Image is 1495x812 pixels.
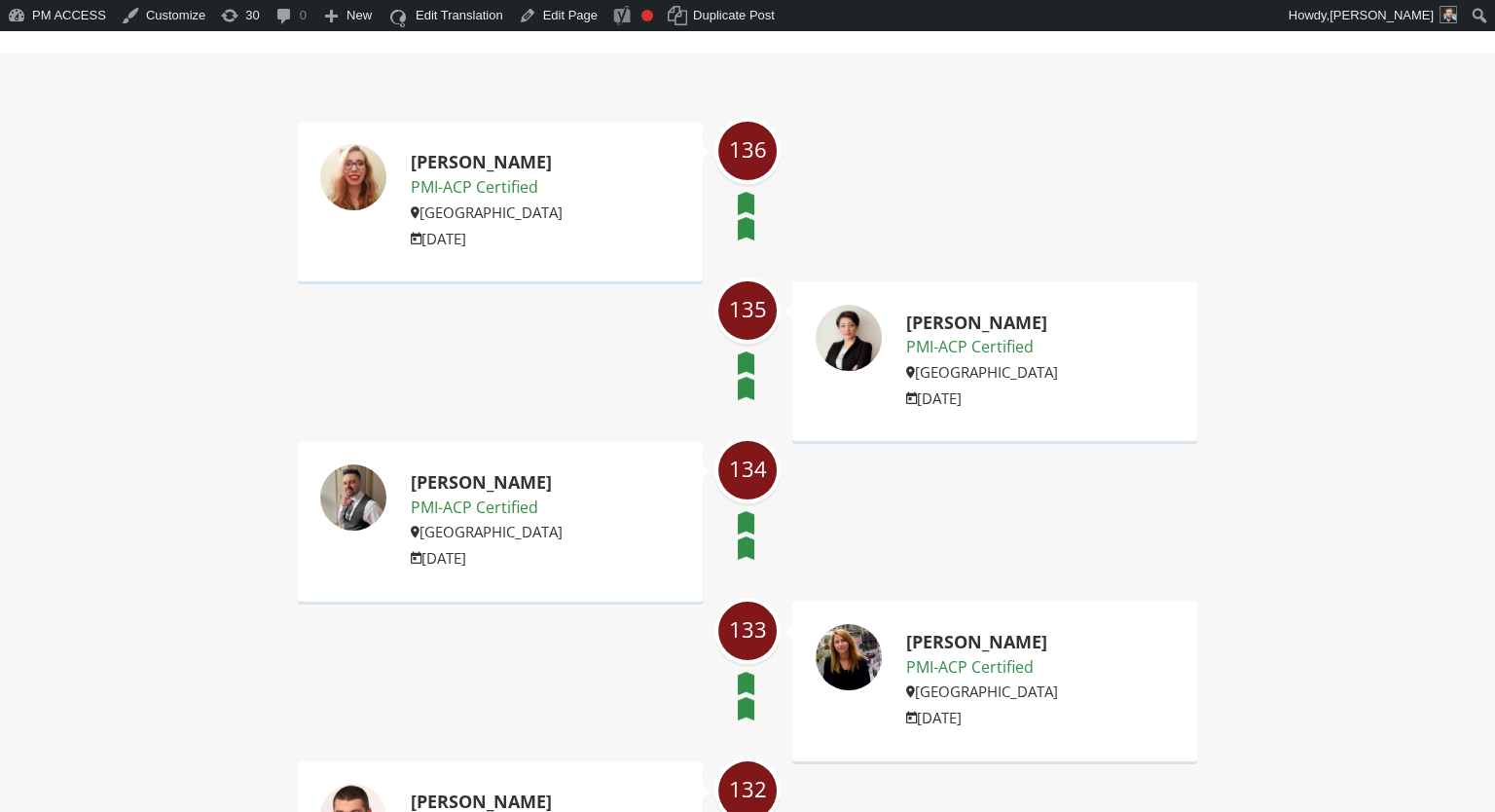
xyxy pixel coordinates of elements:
[906,314,1058,333] h2: [PERSON_NAME]
[906,706,1058,729] p: [DATE]
[411,496,563,521] p: PMI-ACP Certified
[411,227,563,250] p: [DATE]
[718,777,777,801] span: 132
[1330,8,1434,22] span: [PERSON_NAME]
[411,793,563,812] h2: [PERSON_NAME]
[411,175,563,201] p: PMI-ACP Certified
[411,473,563,493] h2: [PERSON_NAME]
[815,304,883,372] img: Luiza Popescu
[718,297,777,321] span: 135
[718,617,777,642] span: 133
[386,3,410,34] img: icon16.svg
[906,655,1058,681] p: PMI-ACP Certified
[906,360,1058,384] p: [GEOGRAPHIC_DATA]
[411,520,563,543] p: [GEOGRAPHIC_DATA]
[718,457,777,481] span: 134
[906,387,1058,410] p: [DATE]
[718,137,777,162] span: 136
[411,153,563,172] h2: [PERSON_NAME]
[906,633,1058,652] h2: [PERSON_NAME]
[319,463,387,532] img: Bogdan Nacu
[319,143,387,211] img: Adelina Iordanescu
[815,623,883,691] img: Andreea Perju
[906,680,1058,703] p: [GEOGRAPHIC_DATA]
[411,201,563,224] p: [GEOGRAPHIC_DATA]
[641,10,653,21] div: Focus keyphrase not set
[906,335,1058,360] p: PMI-ACP Certified
[411,546,563,570] p: [DATE]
